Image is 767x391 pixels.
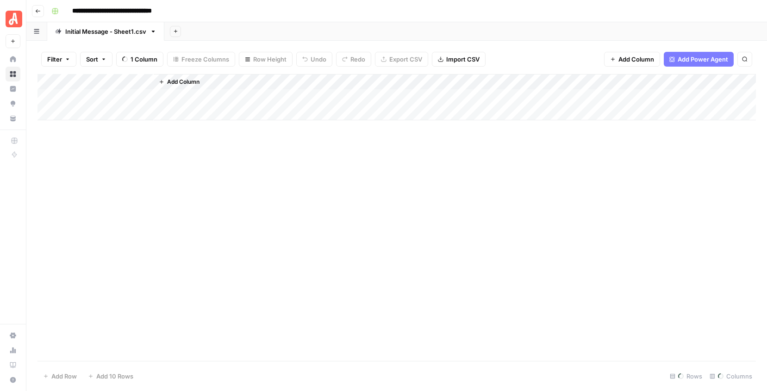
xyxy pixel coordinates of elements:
button: Freeze Columns [167,52,235,67]
span: Add Column [167,78,200,86]
button: Filter [41,52,76,67]
button: 1 Column [116,52,163,67]
a: Insights [6,81,20,96]
span: Sort [86,55,98,64]
span: Freeze Columns [181,55,229,64]
a: Initial Message - Sheet1.csv [47,22,164,41]
a: Usage [6,343,20,358]
a: Opportunities [6,96,20,111]
div: Rows [666,369,706,384]
img: Angi Logo [6,11,22,27]
span: Filter [47,55,62,64]
a: Browse [6,67,20,81]
button: Add 10 Rows [82,369,139,384]
button: Row Height [239,52,293,67]
a: Learning Hub [6,358,20,372]
button: Import CSV [432,52,486,67]
button: Add Column [155,76,203,88]
a: Settings [6,328,20,343]
span: 1 Column [131,55,157,64]
button: Add Power Agent [664,52,734,67]
button: Add Row [37,369,82,384]
span: Redo [350,55,365,64]
button: Help + Support [6,372,20,387]
span: Import CSV [446,55,480,64]
div: Columns [706,369,756,384]
button: Undo [296,52,332,67]
span: Add Row [51,372,77,381]
span: Add 10 Rows [96,372,133,381]
span: Export CSV [389,55,422,64]
a: Your Data [6,111,20,126]
button: Add Column [604,52,660,67]
span: Add Column [618,55,654,64]
span: Add Power Agent [678,55,728,64]
span: Undo [311,55,326,64]
button: Export CSV [375,52,428,67]
button: Workspace: Angi [6,7,20,31]
div: Initial Message - Sheet1.csv [65,27,146,36]
a: Home [6,52,20,67]
button: Sort [80,52,112,67]
button: Redo [336,52,371,67]
span: Row Height [253,55,287,64]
